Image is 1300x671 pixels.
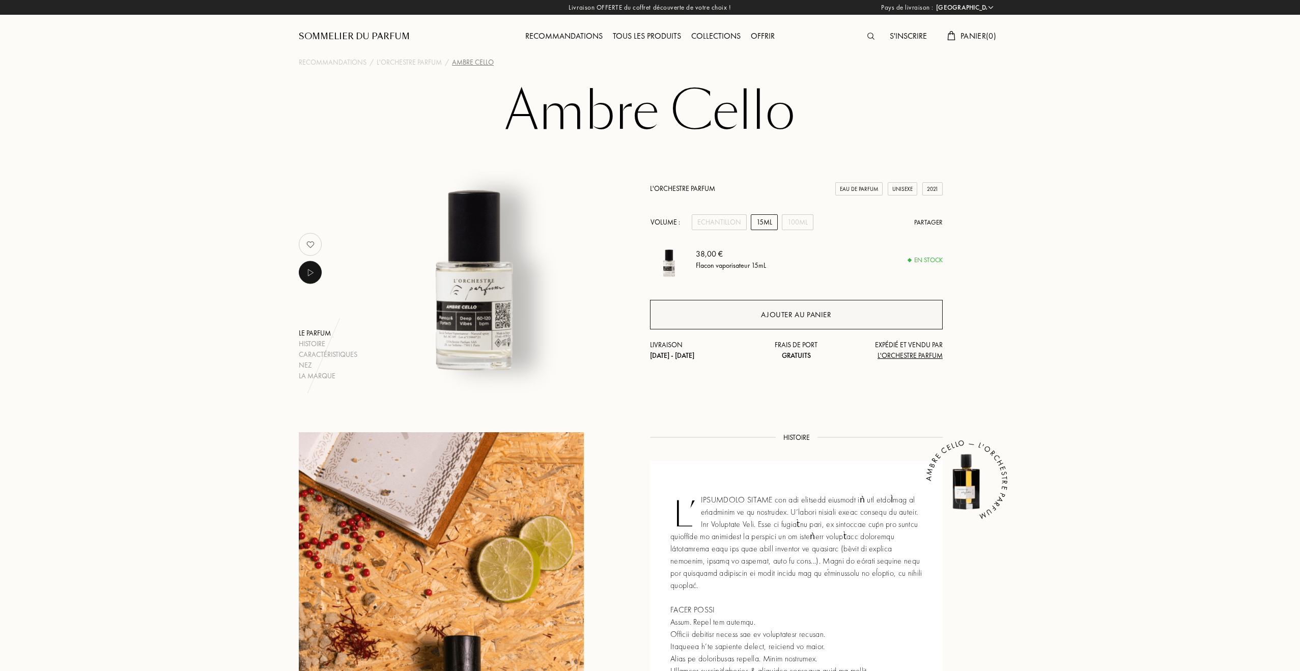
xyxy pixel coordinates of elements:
[761,309,831,321] div: Ajouter au panier
[349,129,601,381] img: Ambre Cello L'Orchestre Parfum
[395,83,905,139] h1: Ambre Cello
[520,31,608,41] a: Recommandations
[881,3,934,13] span: Pays de livraison :
[845,340,943,361] div: Expédié et vendu par
[914,217,943,228] div: Partager
[650,240,688,278] img: Ambre Cello L'Orchestre Parfum
[888,182,917,196] div: Unisexe
[299,339,357,349] div: Histoire
[746,31,780,41] a: Offrir
[878,351,943,360] span: L'Orchestre Parfum
[650,351,694,360] span: [DATE] - [DATE]
[692,214,747,230] div: Echantillon
[885,30,932,43] div: S'inscrire
[299,349,357,360] div: Caractéristiques
[867,33,874,40] img: search_icn.svg
[696,260,766,271] div: Flacon vaporisateur 15mL
[377,57,442,68] a: L'Orchestre Parfum
[299,371,357,381] div: La marque
[782,351,811,360] span: Gratuits
[520,30,608,43] div: Recommandations
[936,451,997,512] img: Ambre Cello
[751,214,778,230] div: 15mL
[452,57,494,68] div: Ambre Cello
[885,31,932,41] a: S'inscrire
[960,31,996,41] span: Panier ( 0 )
[299,360,357,371] div: Nez
[947,31,955,40] img: cart.svg
[650,340,748,361] div: Livraison
[696,248,766,260] div: 38,00 €
[686,31,746,41] a: Collections
[650,184,715,193] a: L'Orchestre Parfum
[299,57,366,68] a: Recommandations
[686,30,746,43] div: Collections
[370,57,374,68] div: /
[304,266,317,279] img: music_play.png
[922,182,943,196] div: 2021
[746,30,780,43] div: Offrir
[908,255,943,265] div: En stock
[445,57,449,68] div: /
[300,234,321,255] img: no_like_p.png
[748,340,845,361] div: Frais de port
[299,31,410,43] a: Sommelier du Parfum
[608,31,686,41] a: Tous les produits
[608,30,686,43] div: Tous les produits
[835,182,883,196] div: Eau de Parfum
[299,328,357,339] div: Le parfum
[782,214,813,230] div: 100mL
[650,214,686,230] div: Volume :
